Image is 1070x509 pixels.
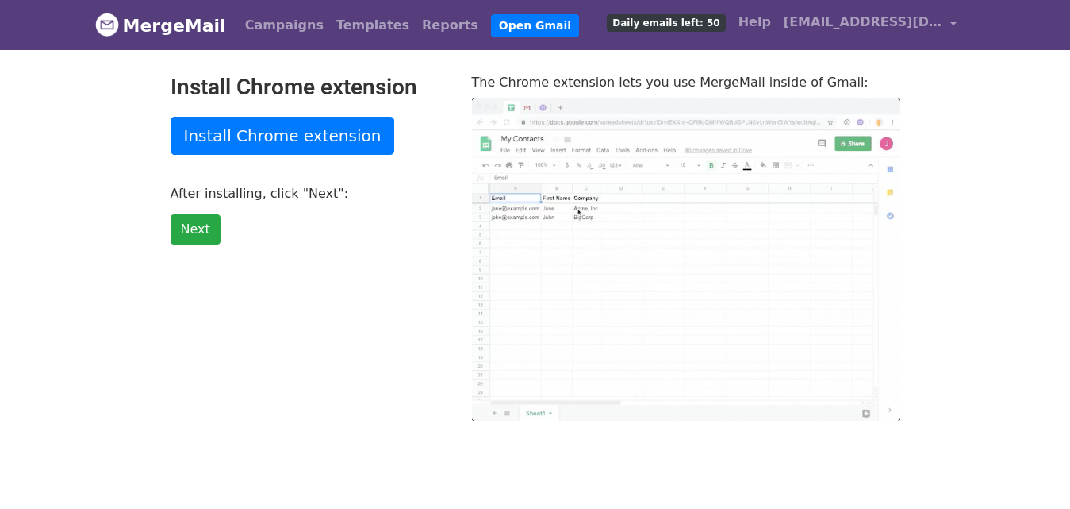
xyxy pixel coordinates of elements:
a: MergeMail [95,9,226,42]
a: [EMAIL_ADDRESS][DOMAIN_NAME] [777,6,963,44]
iframe: Chat Widget [991,433,1070,509]
img: MergeMail logo [95,13,119,37]
a: Open Gmail [491,14,579,37]
p: The Chrome extension lets you use MergeMail inside of Gmail: [472,74,900,91]
a: Daily emails left: 50 [600,6,731,38]
a: Templates [330,10,416,41]
p: After installing, click "Next": [171,185,448,202]
h2: Install Chrome extension [171,74,448,101]
span: [EMAIL_ADDRESS][DOMAIN_NAME] [784,13,942,32]
span: Daily emails left: 50 [607,14,725,32]
a: Reports [416,10,485,41]
a: Install Chrome extension [171,117,395,155]
a: Campaigns [239,10,330,41]
a: Help [732,6,777,38]
a: Next [171,214,221,245]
